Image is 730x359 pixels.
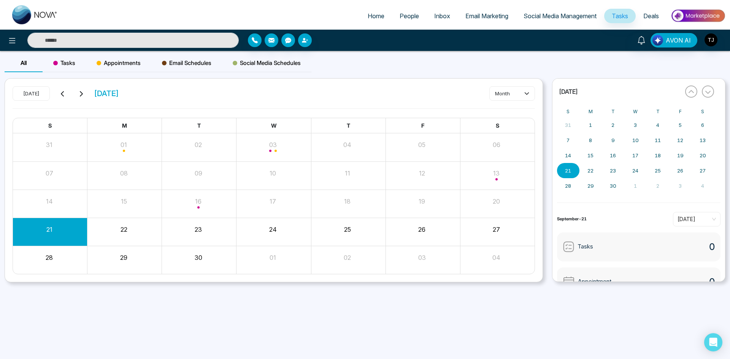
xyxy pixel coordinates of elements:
button: September 22, 2025 [579,163,602,178]
button: 31 [46,140,52,149]
button: 08 [120,169,128,178]
abbr: September 11, 2025 [655,137,661,143]
a: Deals [636,9,667,23]
button: 06 [493,140,500,149]
abbr: September 12, 2025 [677,137,683,143]
abbr: Wednesday [633,109,638,114]
span: S [48,122,52,129]
button: 04 [492,253,500,262]
button: 22 [121,225,127,234]
span: 0 [709,275,715,289]
a: Tasks [604,9,636,23]
abbr: September 10, 2025 [632,137,639,143]
button: September 18, 2025 [647,148,669,163]
button: September 2, 2025 [602,117,624,133]
span: M [122,122,127,129]
span: All [21,59,27,66]
button: September 5, 2025 [669,117,692,133]
abbr: October 2, 2025 [656,183,659,189]
img: Tasks [563,241,574,253]
abbr: September 18, 2025 [655,152,661,158]
button: September 15, 2025 [579,148,602,163]
button: September 29, 2025 [579,178,602,193]
button: 30 [195,253,202,262]
span: T [347,122,350,129]
span: 0 [709,240,715,254]
abbr: Saturday [701,109,704,114]
span: S [496,122,499,129]
button: August 31, 2025 [557,117,579,133]
button: September 27, 2025 [692,163,714,178]
abbr: September 26, 2025 [677,168,683,174]
button: October 4, 2025 [692,178,714,193]
button: 18 [344,197,351,206]
button: September 20, 2025 [692,148,714,163]
button: September 3, 2025 [624,117,647,133]
span: Today [678,214,716,225]
span: Social Media Management [524,12,597,20]
button: [DATE] [557,88,681,95]
abbr: Sunday [567,109,570,114]
button: 05 [418,140,425,149]
span: W [271,122,276,129]
abbr: August 31, 2025 [565,122,571,128]
span: Tasks [578,242,593,251]
img: User Avatar [705,33,717,46]
button: 04 [343,140,351,149]
button: October 2, 2025 [647,178,669,193]
button: 21 [46,225,52,234]
span: Appointments [97,59,141,68]
button: September 19, 2025 [669,148,692,163]
button: 14 [46,197,53,206]
span: Email Marketing [465,12,508,20]
abbr: September 4, 2025 [656,122,659,128]
abbr: Thursday [656,109,660,114]
button: 01 [270,253,276,262]
abbr: September 17, 2025 [632,152,638,158]
button: September 7, 2025 [557,133,579,148]
span: T [197,122,201,129]
button: 09 [195,169,202,178]
button: September 30, 2025 [602,178,624,193]
span: F [421,122,424,129]
img: Lead Flow [652,35,663,46]
button: September 9, 2025 [602,133,624,148]
button: [DATE] [13,86,50,101]
div: Open Intercom Messenger [704,333,722,351]
abbr: October 3, 2025 [679,183,682,189]
button: September 8, 2025 [579,133,602,148]
button: September 21, 2025 [557,163,579,178]
abbr: September 22, 2025 [587,168,594,174]
a: Home [360,9,392,23]
a: Social Media Management [516,9,604,23]
abbr: September 24, 2025 [632,168,638,174]
button: month [489,86,535,101]
span: [DATE] [94,88,119,99]
abbr: September 6, 2025 [701,122,704,128]
button: September 10, 2025 [624,133,647,148]
button: 26 [418,225,425,234]
button: September 23, 2025 [602,163,624,178]
span: Email Schedules [162,59,211,68]
button: 27 [493,225,500,234]
span: Tasks [612,12,628,20]
abbr: Tuesday [611,109,615,114]
img: Market-place.gif [670,7,725,24]
abbr: Friday [679,109,682,114]
span: Inbox [434,12,450,20]
div: Month View [13,118,535,275]
button: 10 [270,169,276,178]
button: 28 [46,253,53,262]
abbr: October 4, 2025 [701,183,704,189]
a: Email Marketing [458,9,516,23]
span: Social Media Schedules [233,59,301,68]
button: 19 [419,197,425,206]
button: September 12, 2025 [669,133,692,148]
button: AVON AI [651,33,697,47]
button: 07 [46,169,53,178]
abbr: September 16, 2025 [610,152,616,158]
abbr: Monday [589,109,593,114]
abbr: September 19, 2025 [677,152,684,158]
button: October 1, 2025 [624,178,647,193]
abbr: September 7, 2025 [567,137,570,143]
